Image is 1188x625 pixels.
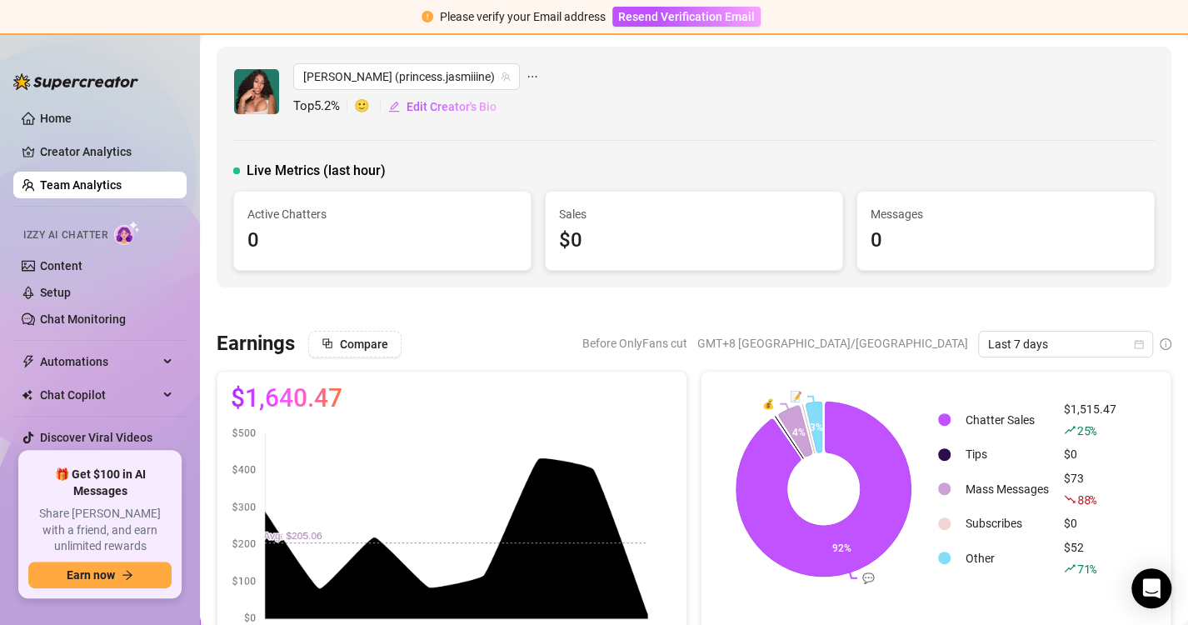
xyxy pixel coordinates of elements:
[1064,400,1116,440] div: $1,515.47
[388,101,400,112] span: edit
[612,7,761,27] button: Resend Verification Email
[618,10,755,23] span: Resend Verification Email
[40,259,82,272] a: Content
[1064,493,1076,505] span: fall
[28,506,172,555] span: Share [PERSON_NAME] with a friend, and earn unlimited rewards
[871,205,1141,223] span: Messages
[122,569,133,581] span: arrow-right
[67,568,115,582] span: Earn now
[959,469,1056,509] td: Mass Messages
[308,331,402,357] button: Compare
[40,138,173,165] a: Creator Analytics
[231,385,342,412] span: $1,640.47
[40,286,71,299] a: Setup
[1077,561,1096,577] span: 71 %
[988,332,1143,357] span: Last 7 days
[247,205,517,223] span: Active Chatters
[697,331,968,356] span: GMT+8 [GEOGRAPHIC_DATA]/[GEOGRAPHIC_DATA]
[23,227,107,243] span: Izzy AI Chatter
[340,337,388,351] span: Compare
[40,178,122,192] a: Team Analytics
[40,431,152,444] a: Discover Viral Videos
[28,467,172,499] span: 🎁 Get $100 in AI Messages
[234,69,279,114] img: Jasmine
[322,337,333,349] span: block
[40,112,72,125] a: Home
[293,97,354,117] span: Top 5.2 %
[13,73,138,90] img: logo-BBDzfeDw.svg
[1064,445,1116,463] div: $0
[959,400,1056,440] td: Chatter Sales
[40,348,158,375] span: Automations
[527,63,538,90] span: ellipsis
[1077,492,1096,507] span: 88 %
[1134,339,1144,349] span: calendar
[217,331,295,357] h3: Earnings
[1064,514,1116,532] div: $0
[559,225,829,257] div: $0
[559,205,829,223] span: Sales
[440,7,606,26] div: Please verify your Email address
[959,511,1056,537] td: Subscribes
[303,64,510,89] span: Jasmine (princess.jasmiiine)
[247,225,517,257] div: 0
[1064,538,1116,578] div: $52
[40,382,158,408] span: Chat Copilot
[22,389,32,401] img: Chat Copilot
[1160,338,1171,350] span: info-circle
[1077,422,1096,438] span: 25 %
[422,11,433,22] span: exclamation-circle
[407,100,497,113] span: Edit Creator's Bio
[1131,568,1171,608] div: Open Intercom Messenger
[247,161,386,181] span: Live Metrics (last hour)
[871,225,1141,257] div: 0
[114,221,140,245] img: AI Chatter
[582,331,687,356] span: Before OnlyFans cut
[1064,562,1076,574] span: rise
[22,355,35,368] span: thunderbolt
[959,538,1056,578] td: Other
[28,562,172,588] button: Earn nowarrow-right
[959,442,1056,467] td: Tips
[40,312,126,326] a: Chat Monitoring
[762,397,775,409] text: 💰
[862,572,875,584] text: 💬
[790,389,802,402] text: 📝
[1064,424,1076,436] span: rise
[1064,469,1116,509] div: $73
[387,93,497,120] button: Edit Creator's Bio
[354,97,387,117] span: 🙂
[501,72,511,82] span: team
